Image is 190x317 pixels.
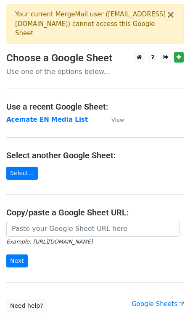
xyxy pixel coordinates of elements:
p: Use one of the options below... [6,67,184,76]
h4: Select another Google Sheet: [6,150,184,160]
input: Next [6,254,28,267]
a: Acemate EN Media List [6,116,88,123]
a: View [103,116,124,123]
h4: Use a recent Google Sheet: [6,102,184,112]
a: Need help? [6,299,47,312]
div: Your current MergeMail user ( [EMAIL_ADDRESS][DOMAIN_NAME] ) cannot access this Google Sheet [15,10,166,38]
h4: Copy/paste a Google Sheet URL: [6,207,184,217]
small: Example: [URL][DOMAIN_NAME] [6,238,92,245]
small: View [111,117,124,123]
input: Paste your Google Sheet URL here [6,221,179,237]
h3: Choose a Google Sheet [6,52,184,64]
a: Google Sheets [132,300,184,308]
button: × [166,10,175,20]
a: Select... [6,167,38,180]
